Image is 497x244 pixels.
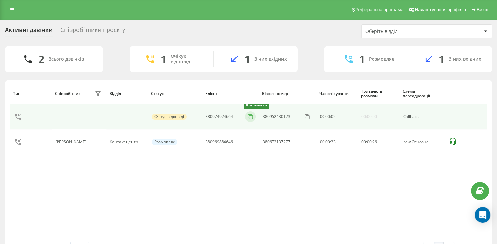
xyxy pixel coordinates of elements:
div: Клієнт [205,91,256,96]
div: 1 [244,53,250,65]
div: Копіювати [244,102,269,109]
div: Активні дзвінки [5,26,53,37]
div: Розмовляє [369,57,394,62]
div: Розмовляє [152,139,177,145]
div: Очікує відповіді [152,114,187,120]
div: 380969884646 [206,140,233,144]
span: Налаштування профілю [415,7,466,12]
span: 26 [373,139,377,145]
div: 380974924664 [206,114,233,119]
div: Відділ [109,91,145,96]
div: Open Intercom Messenger [475,207,490,223]
span: 00 [325,114,330,119]
div: Оберіть відділ [365,29,443,34]
div: 2 [39,53,44,65]
div: Статус [151,91,199,96]
div: Співробітники проєкту [60,26,125,37]
div: Бізнес номер [262,91,313,96]
div: : : [320,114,335,119]
span: 02 [331,114,335,119]
div: [PERSON_NAME] [56,140,88,144]
div: З них вхідних [254,57,287,62]
div: 00:00:33 [320,140,354,144]
div: 380672137277 [263,140,290,144]
div: Схема переадресації [403,89,442,99]
div: 1 [161,53,167,65]
span: 00 [320,114,324,119]
div: Час очікування [319,91,355,96]
span: 00 [361,139,366,145]
div: Очікує відповіді [171,54,204,65]
div: З них вхідних [449,57,481,62]
div: Співробітник [55,91,81,96]
div: 00:00:00 [361,114,377,119]
div: new Основна [403,140,441,144]
div: 1 [359,53,365,65]
div: 380952430123 [263,114,290,119]
div: 1 [439,53,445,65]
div: Тривалість розмови [361,89,397,99]
div: Контакт центр [110,140,144,144]
span: 00 [367,139,372,145]
span: Реферальна програма [356,7,404,12]
span: Вихід [477,7,488,12]
div: : : [361,140,377,144]
div: Тип [13,91,49,96]
div: Callback [403,114,441,119]
div: Всього дзвінків [48,57,84,62]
